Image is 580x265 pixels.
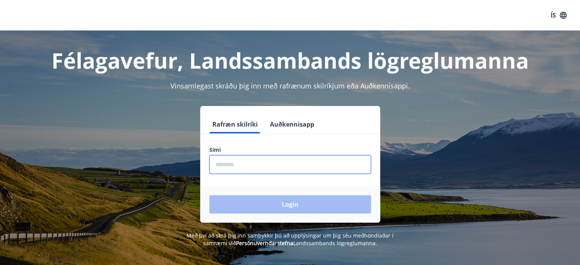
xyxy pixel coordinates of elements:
a: Persónuverndarstefna [236,239,293,247]
h1: Félagavefur, Landssambands lögreglumanna [25,46,556,75]
button: ÍS [546,8,571,22]
span: Með því að skrá þig inn samþykkir þú að upplýsingar um þig séu meðhöndlaðar í samræmi við Landssa... [186,232,394,247]
button: Auðkennisapp [267,115,317,133]
span: Vinsamlegast skráðu þig inn með rafrænum skilríkjum eða Auðkennisappi. [170,81,410,90]
label: Sími [209,146,371,154]
button: Rafræn skilríki [209,115,261,133]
